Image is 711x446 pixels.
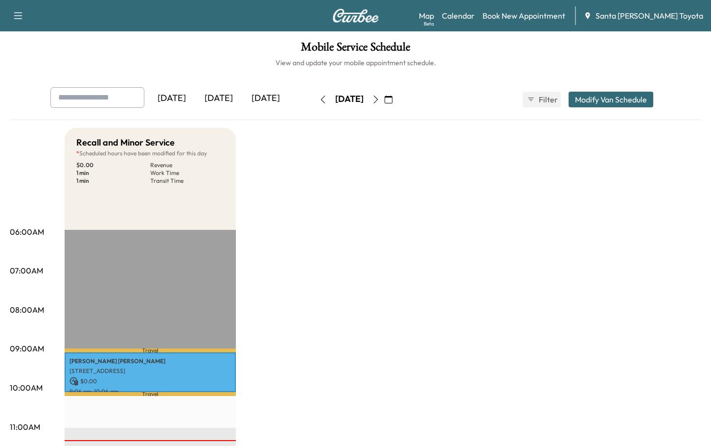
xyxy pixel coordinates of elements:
button: Filter [523,92,561,107]
p: 10:00AM [10,382,43,394]
span: Filter [539,94,556,105]
div: [DATE] [195,87,242,110]
p: 1 min [76,169,150,177]
button: Modify Van Schedule [569,92,653,107]
div: Beta [424,20,434,27]
a: MapBeta [419,10,434,22]
p: 09:00AM [10,343,44,354]
img: Curbee Logo [332,9,379,23]
p: 1 min [76,177,150,185]
h5: Recall and Minor Service [76,136,175,149]
p: $ 0.00 [76,161,150,169]
p: 9:06 am - 10:06 am [69,388,231,396]
p: Work Time [150,169,224,177]
h1: Mobile Service Schedule [10,41,701,58]
div: [DATE] [335,93,364,105]
p: Revenue [150,161,224,169]
p: 07:00AM [10,265,43,276]
p: 06:00AM [10,226,44,238]
span: Santa [PERSON_NAME] Toyota [596,10,703,22]
p: 08:00AM [10,304,44,316]
p: Travel [65,392,236,396]
p: [STREET_ADDRESS] [69,367,231,375]
p: [PERSON_NAME] [PERSON_NAME] [69,357,231,365]
a: Book New Appointment [482,10,565,22]
p: Scheduled hours have been modified for this day [76,149,224,157]
p: Transit Time [150,177,224,185]
div: [DATE] [148,87,195,110]
a: Calendar [442,10,475,22]
div: [DATE] [242,87,289,110]
p: $ 0.00 [69,377,231,386]
p: 11:00AM [10,421,40,433]
p: Travel [65,348,236,352]
h6: View and update your mobile appointment schedule. [10,58,701,68]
